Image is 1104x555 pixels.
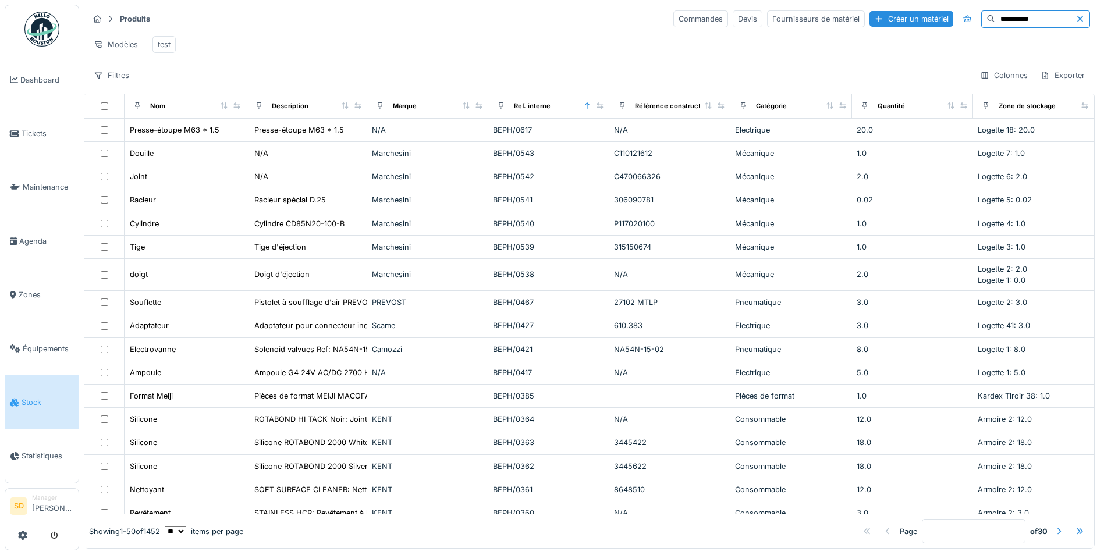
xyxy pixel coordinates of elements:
[857,507,968,518] div: 3.0
[130,124,219,136] div: Presse-étoupe M63 * 1.5
[372,507,484,518] div: KENT
[372,414,484,425] div: KENT
[493,148,605,159] div: BEPH/0543
[254,194,326,205] div: Racleur spécial D.25
[978,243,1025,251] span: Logette 3: 1.0
[978,298,1027,307] span: Logette 2: 3.0
[614,437,726,448] div: 3445422
[735,414,847,425] div: Consommable
[735,148,847,159] div: Mécanique
[254,437,369,448] div: Silicone ROTABOND 2000 White
[978,265,1027,273] span: Logette 2: 2.0
[978,462,1032,471] span: Armoire 2: 18.0
[254,461,386,472] div: Silicone ROTABOND 2000 Silver grey
[614,194,726,205] div: 306090781
[869,11,953,27] div: Créer un matériel
[493,194,605,205] div: BEPH/0541
[22,397,74,408] span: Stock
[857,320,968,331] div: 3.0
[735,218,847,229] div: Mécanique
[735,367,847,378] div: Electrique
[978,149,1025,158] span: Logette 7: 1.0
[514,101,551,111] div: Ref. interne
[130,390,173,401] div: Format Meiji
[735,124,847,136] div: Electrique
[130,437,157,448] div: Silicone
[254,414,447,425] div: ROTABOND HI TACK Noir: Joint adhésif MS polymèr...
[978,345,1025,354] span: Logette 1: 8.0
[493,269,605,280] div: BEPH/0538
[372,367,484,378] div: N/A
[158,39,171,50] div: test
[493,390,605,401] div: BEPH/0385
[978,321,1030,330] span: Logette 41: 3.0
[614,461,726,472] div: 3445622
[614,218,726,229] div: P117020100
[493,297,605,308] div: BEPH/0467
[857,484,968,495] div: 12.0
[372,194,484,205] div: Marchesini
[130,194,156,205] div: Racleur
[5,322,79,375] a: Équipements
[130,320,169,331] div: Adaptateur
[493,218,605,229] div: BEPH/0540
[5,214,79,268] a: Agenda
[254,367,443,378] div: Ampoule G4 24V AC/DC 2700 K pour cuve millenium
[614,484,726,495] div: 8648510
[254,124,344,136] div: Presse-étoupe M63 * 1.5
[857,171,968,182] div: 2.0
[857,367,968,378] div: 5.0
[130,461,157,472] div: Silicone
[372,124,484,136] div: N/A
[5,53,79,106] a: Dashboard
[23,182,74,193] span: Maintenance
[857,194,968,205] div: 0.02
[614,367,726,378] div: N/A
[5,106,79,160] a: Tickets
[978,392,1050,400] span: Kardex Tiroir 38: 1.0
[614,414,726,425] div: N/A
[24,12,59,47] img: Badge_color-CXgf-gQk.svg
[857,269,968,280] div: 2.0
[614,320,726,331] div: 610.383
[493,367,605,378] div: BEPH/0417
[857,297,968,308] div: 3.0
[1030,525,1048,536] strong: of 30
[23,343,74,354] span: Équipements
[857,390,968,401] div: 1.0
[493,124,605,136] div: BEPH/0617
[857,218,968,229] div: 1.0
[978,195,1032,204] span: Logette 5: 0.02
[5,429,79,483] a: Statistiques
[372,297,484,308] div: PREVOST
[493,344,605,355] div: BEPH/0421
[978,438,1032,447] span: Armoire 2: 18.0
[878,101,905,111] div: Quantité
[372,171,484,182] div: Marchesini
[735,297,847,308] div: Pneumatique
[254,171,268,182] div: N/A
[5,268,79,322] a: Zones
[32,493,74,518] li: [PERSON_NAME]
[254,297,436,308] div: Pistolet à soufflage d'air PREVOST 27102 MTL G ...
[735,194,847,205] div: Mécanique
[130,484,164,495] div: Nettoyant
[19,289,74,300] span: Zones
[254,148,268,159] div: N/A
[493,320,605,331] div: BEPH/0427
[372,148,484,159] div: Marchesini
[22,128,74,139] span: Tickets
[900,525,917,536] div: Page
[999,101,1056,111] div: Zone de stockage
[857,437,968,448] div: 18.0
[857,344,968,355] div: 8.0
[372,320,484,331] div: Scame
[130,241,145,252] div: Tige
[10,497,27,515] li: SD
[857,124,968,136] div: 20.0
[493,507,605,518] div: BEPH/0360
[493,461,605,472] div: BEPH/0362
[32,493,74,502] div: Manager
[493,437,605,448] div: BEPH/0363
[20,74,74,86] span: Dashboard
